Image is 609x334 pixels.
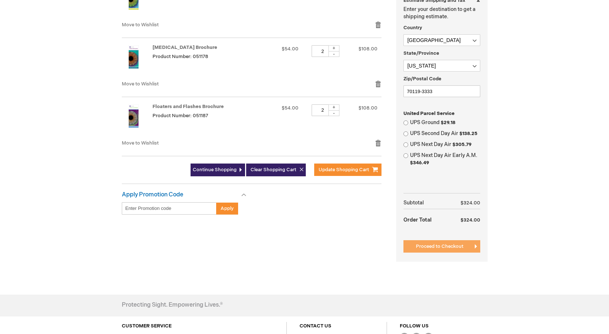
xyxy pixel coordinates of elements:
a: Continue Shopping [191,164,245,176]
span: Apply [221,206,234,211]
label: UPS Ground [410,119,480,126]
span: Proceed to Checkout [416,243,463,249]
span: Update Shopping Cart [319,167,369,173]
div: - [328,110,339,116]
span: Product Number: 051187 [153,113,208,119]
span: $138.25 [459,131,477,137]
a: FOLLOW US [400,323,429,329]
span: $324.00 [460,200,480,206]
a: Diabetic Retinopathy Brochure [122,45,153,73]
a: Move to Wishlist [122,81,159,87]
h4: Protecting Sight. Empowering Lives.® [122,302,223,308]
input: Qty [312,45,334,57]
a: CUSTOMER SERVICE [122,323,172,329]
img: Diabetic Retinopathy Brochure [122,45,145,69]
span: Product Number: 051178 [153,54,208,59]
p: Enter your destination to get a shipping estimate. [403,6,480,20]
button: Apply [216,202,238,215]
label: UPS Second Day Air [410,130,480,137]
div: - [328,51,339,57]
button: Clear Shopping Cart [246,164,306,176]
span: United Parcel Service [403,111,455,116]
div: + [328,45,339,51]
th: Subtotal [403,197,447,209]
div: + [328,104,339,111]
span: Clear Shopping Cart [251,167,296,173]
span: $324.00 [460,217,480,223]
img: Floaters and Flashes Brochure [122,104,145,128]
span: $29.18 [441,120,455,126]
span: Country [403,25,422,31]
span: $54.00 [282,105,298,111]
span: $54.00 [282,46,298,52]
span: State/Province [403,50,439,56]
input: Qty [312,104,334,116]
span: $305.79 [452,142,471,147]
span: $108.00 [358,46,377,52]
label: UPS Next Day Air [410,141,480,148]
span: Continue Shopping [193,167,237,173]
input: Enter Promotion code [122,202,217,215]
a: Floaters and Flashes Brochure [122,104,153,132]
button: Update Shopping Cart [314,164,381,176]
a: [MEDICAL_DATA] Brochure [153,45,217,50]
label: UPS Next Day Air Early A.M. [410,152,480,166]
span: $108.00 [358,105,377,111]
strong: Apply Promotion Code [122,191,183,198]
a: Move to Wishlist [122,140,159,146]
strong: Order Total [403,213,432,226]
a: Floaters and Flashes Brochure [153,104,224,110]
a: Move to Wishlist [122,22,159,28]
span: $346.49 [410,160,429,166]
span: Zip/Postal Code [403,76,441,82]
button: Proceed to Checkout [403,240,480,253]
a: CONTACT US [300,323,331,329]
